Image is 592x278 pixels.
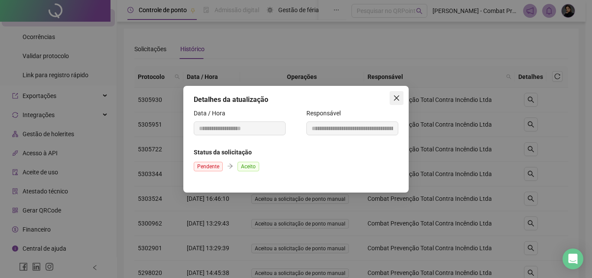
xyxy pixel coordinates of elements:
[306,108,346,118] label: Responsável
[563,249,583,269] div: Open Intercom Messenger
[227,163,233,169] span: arrow-right
[393,95,400,101] span: close
[194,149,252,156] span: Status da solicitação
[237,162,259,171] span: Aceito
[390,91,403,105] button: Close
[194,162,223,171] span: Pendente
[194,108,231,118] label: Data / Hora
[194,95,398,105] div: Detalhes da atualização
